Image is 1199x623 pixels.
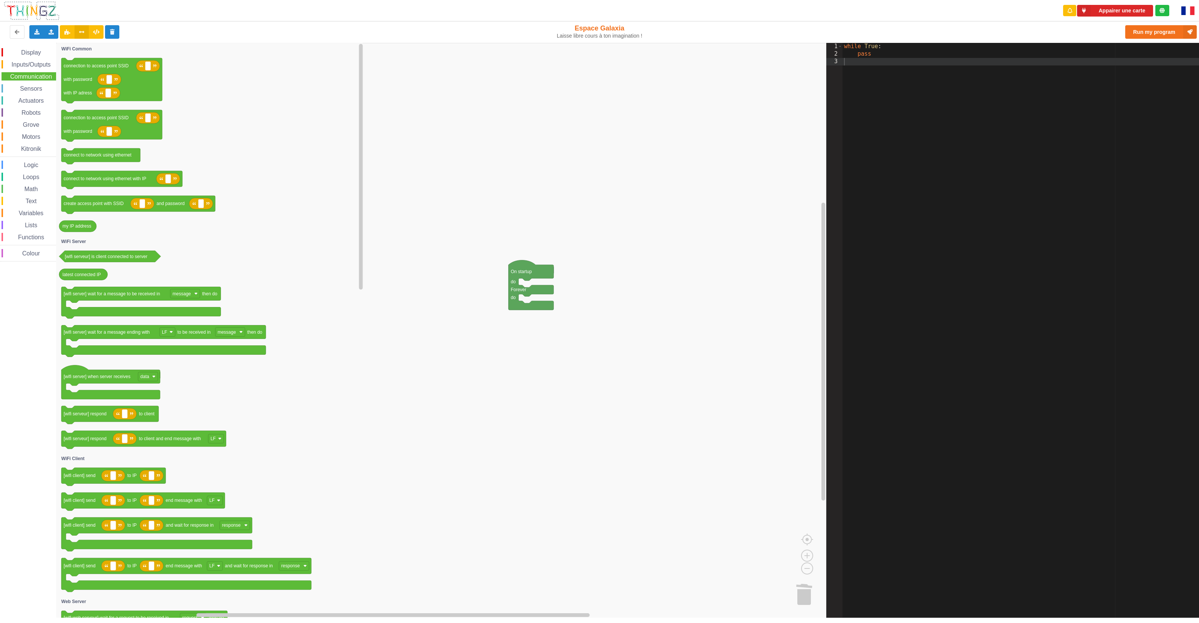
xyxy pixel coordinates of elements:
text: create access point with SSID [64,201,124,206]
text: WiFi Common [61,46,92,52]
text: to IP [127,563,137,568]
text: response [222,523,241,528]
span: Math [23,186,39,192]
img: fr.png [1181,6,1194,15]
text: [wifi serveur] respond [64,436,107,441]
text: [wifi server] wait for a message to be received in [64,291,160,296]
text: WiFi Server [61,239,86,244]
text: WiFi Client [61,456,85,461]
text: connection to access point SSID [64,63,129,68]
text: message [172,291,191,296]
text: [wifi client] send [64,563,96,568]
text: message [218,329,236,334]
button: Appairer une carte [1077,5,1153,17]
span: Sensors [19,85,43,92]
text: to client and end message with [139,436,201,441]
span: Motors [21,134,41,140]
span: Text [24,198,38,204]
div: Laisse libre cours à ton imagination ! [492,33,707,39]
span: Grove [22,122,41,128]
text: Forever [511,287,526,292]
text: latest connected IP [62,272,101,277]
text: On startup [511,269,532,274]
text: to IP [127,498,137,503]
text: then do [202,291,217,296]
text: connect to network using ethernet [64,152,132,158]
div: Espace Galaxia [492,24,707,39]
text: LF [162,329,167,334]
span: Display [20,49,42,56]
div: Tu es connecté au serveur de création de Thingz [1155,5,1169,16]
text: with IP adress [63,90,92,96]
text: with password [63,129,92,134]
img: thingz_logo.png [3,1,60,21]
text: [wifi serveur] respond [64,411,107,416]
div: 1 [826,43,842,50]
span: Inputs/Outputs [11,61,52,68]
span: Robots [20,109,42,116]
text: my IP address [62,223,91,229]
text: and wait for response in [166,523,213,528]
text: with password [63,77,92,82]
text: do [511,295,516,300]
text: LF [210,436,216,441]
text: [wifi server] wait for a message ending with [64,329,150,334]
text: do [511,279,516,284]
span: Lists [24,222,38,228]
text: data [140,374,149,379]
text: connection to access point SSID [64,115,129,120]
span: Colour [21,250,41,257]
text: end message with [166,563,202,568]
text: and password [157,201,185,206]
span: Kitronik [20,146,42,152]
text: [wifi serveur] is client connected to server [65,254,147,259]
text: [wifi client] send [64,523,96,528]
div: 3 [826,58,842,65]
span: Logic [23,162,39,168]
text: LF [209,498,215,503]
span: Actuators [17,97,45,104]
text: to IP [127,523,137,528]
text: LF [209,563,215,568]
span: Variables [18,210,45,216]
span: Communication [9,73,53,80]
text: to be received in [177,329,210,334]
button: Run my program [1125,25,1197,39]
text: to client [139,411,155,416]
div: 2 [826,50,842,58]
text: and wait for response in [225,563,273,568]
text: [wifi server] when server receives [64,374,130,379]
text: to IP [127,473,137,478]
text: response [281,563,300,568]
span: Loops [22,174,41,180]
text: [wifi client] send [64,473,96,478]
span: Functions [17,234,45,240]
text: Web Server [61,599,86,604]
text: [wifi client] send [64,498,96,503]
text: connect to network using ethernet with IP [64,176,146,181]
text: end message with [166,498,202,503]
text: then do [247,329,262,334]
